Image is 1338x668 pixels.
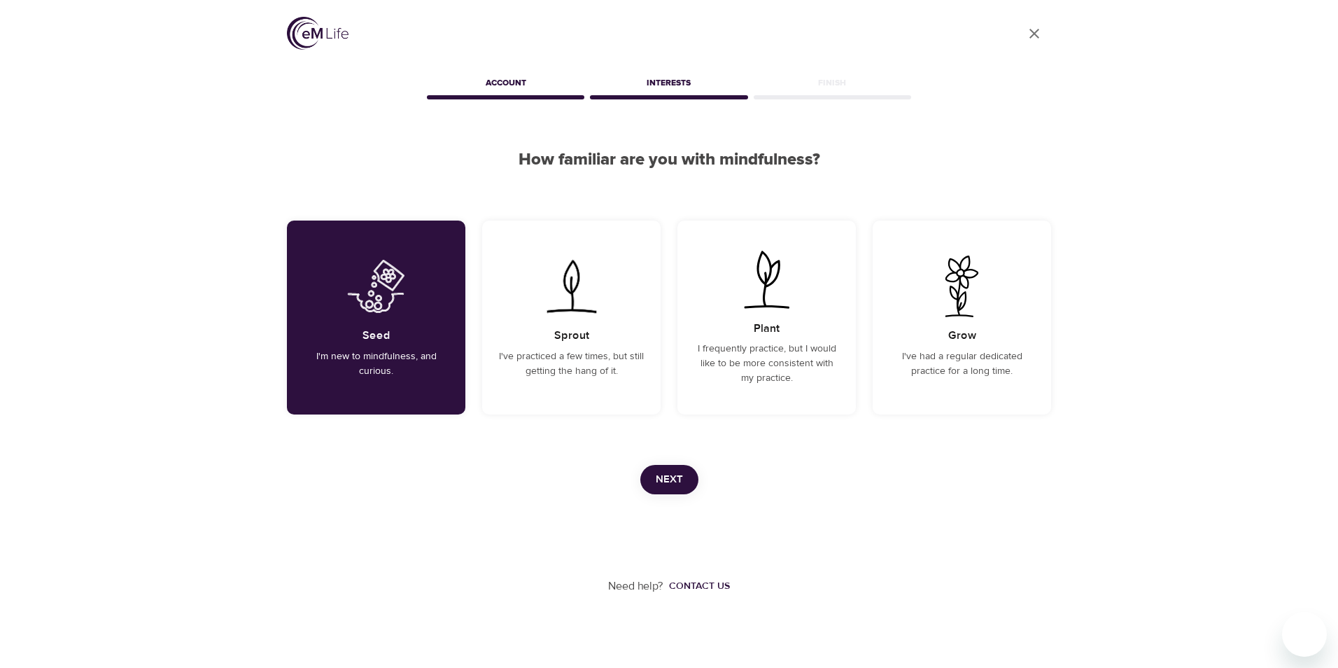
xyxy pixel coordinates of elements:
[656,471,683,489] span: Next
[663,579,730,593] a: Contact us
[608,578,663,594] p: Need help?
[362,328,390,343] h5: Seed
[889,349,1034,379] p: I've had a regular dedicated practice for a long time.
[287,17,348,50] img: logo
[554,328,589,343] h5: Sprout
[948,328,976,343] h5: Grow
[499,349,644,379] p: I've practiced a few times, but still getting the hang of it.
[304,349,449,379] p: I'm new to mindfulness, and curious.
[341,256,411,317] img: I'm new to mindfulness, and curious.
[731,249,802,310] img: I frequently practice, but I would like to be more consistent with my practice.
[287,150,1051,170] h2: How familiar are you with mindfulness?
[536,256,607,317] img: I've practiced a few times, but still getting the hang of it.
[640,465,698,494] button: Next
[669,579,730,593] div: Contact us
[694,342,839,386] p: I frequently practice, but I would like to be more consistent with my practice.
[754,321,780,336] h5: Plant
[677,221,856,415] div: I frequently practice, but I would like to be more consistent with my practice.PlantI frequently ...
[1017,17,1051,50] a: close
[482,221,661,415] div: I've practiced a few times, but still getting the hang of it.SproutI've practiced a few times, bu...
[927,256,997,317] img: I've had a regular dedicated practice for a long time.
[873,221,1051,415] div: I've had a regular dedicated practice for a long time.GrowI've had a regular dedicated practice f...
[1282,612,1327,657] iframe: Button to launch messaging window
[287,221,465,415] div: I'm new to mindfulness, and curious.SeedI'm new to mindfulness, and curious.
